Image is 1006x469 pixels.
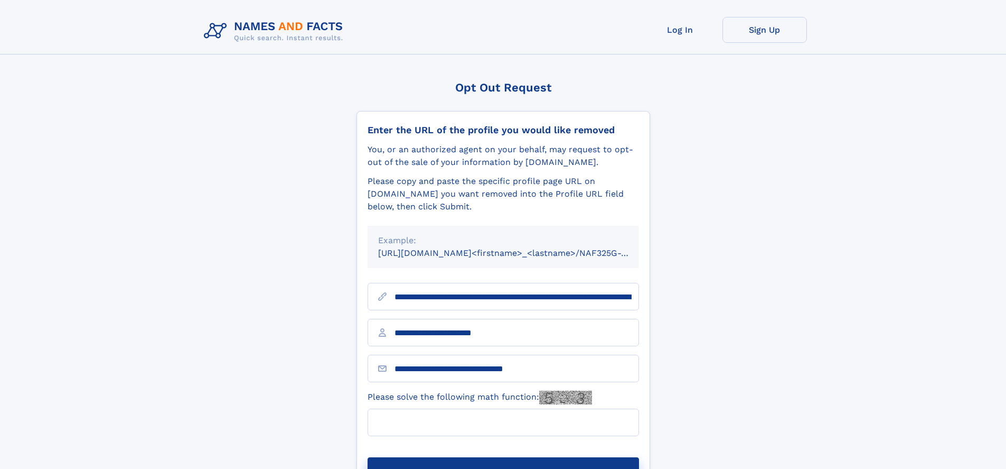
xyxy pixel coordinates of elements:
label: Please solve the following math function: [368,391,592,404]
img: Logo Names and Facts [200,17,352,45]
a: Log In [638,17,722,43]
div: Opt Out Request [356,81,650,94]
small: [URL][DOMAIN_NAME]<firstname>_<lastname>/NAF325G-xxxxxxxx [378,248,659,258]
div: Enter the URL of the profile you would like removed [368,124,639,136]
a: Sign Up [722,17,807,43]
div: You, or an authorized agent on your behalf, may request to opt-out of the sale of your informatio... [368,143,639,169]
div: Please copy and paste the specific profile page URL on [DOMAIN_NAME] you want removed into the Pr... [368,175,639,213]
div: Example: [378,234,628,247]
